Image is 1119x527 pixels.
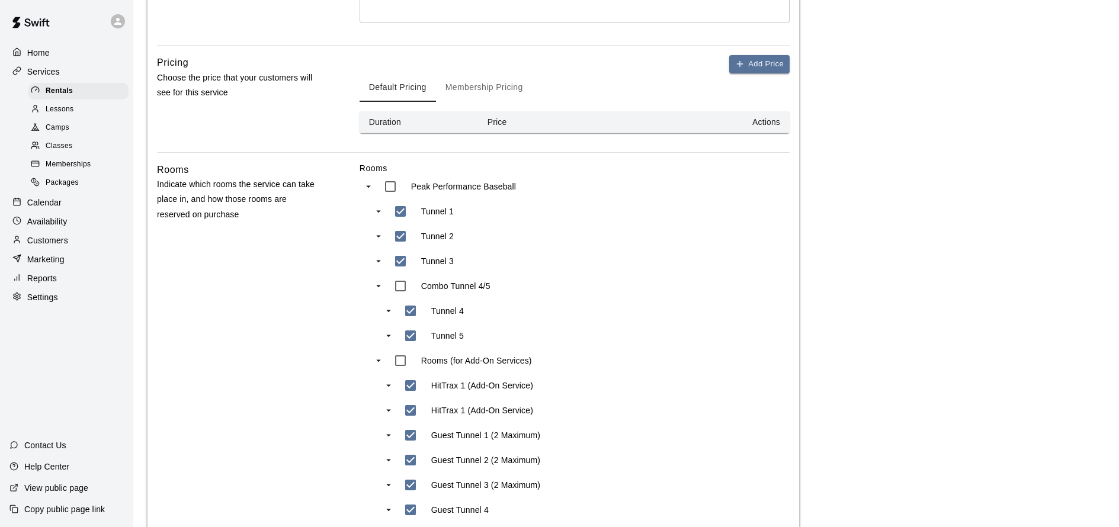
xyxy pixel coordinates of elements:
th: Actions [597,111,790,133]
p: Tunnel 2 [421,230,454,242]
p: Marketing [27,253,65,265]
a: Memberships [28,156,133,174]
a: Home [9,44,124,62]
a: Packages [28,174,133,192]
a: Reports [9,269,124,287]
div: Packages [28,175,129,191]
p: View public page [24,482,88,494]
span: Memberships [46,159,91,171]
p: Rooms (for Add-On Services) [421,355,532,367]
button: Add Price [729,55,790,73]
p: Peak Performance Baseball [411,181,516,192]
a: Customers [9,232,124,249]
p: Tunnel 4 [431,305,464,317]
ul: swift facility view [360,174,597,522]
a: Services [9,63,124,81]
p: HitTrax 1 (Add-On Service) [431,404,533,416]
p: Customers [27,234,68,246]
p: Copy public page link [24,503,105,515]
button: Membership Pricing [436,73,533,102]
p: Combo Tunnel 4/5 [421,280,490,292]
button: Default Pricing [360,73,436,102]
p: Tunnel 3 [421,255,454,267]
div: Lessons [28,101,129,118]
a: Settings [9,288,124,306]
a: Camps [28,119,133,137]
p: Settings [27,291,58,303]
p: Home [27,47,50,59]
a: Availability [9,213,124,230]
p: Choose the price that your customers will see for this service [157,70,322,100]
a: Marketing [9,250,124,268]
p: Guest Tunnel 1 (2 Maximum) [431,429,540,441]
span: Camps [46,122,69,134]
div: Camps [28,120,129,136]
th: Price [478,111,597,133]
p: Reports [27,272,57,284]
div: Rentals [28,83,129,99]
p: Tunnel 1 [421,205,454,217]
a: Calendar [9,194,124,211]
h6: Pricing [157,55,188,70]
p: Indicate which rooms the service can take place in, and how those rooms are reserved on purchase [157,177,322,222]
a: Rentals [28,82,133,100]
a: Lessons [28,100,133,118]
a: Classes [28,137,133,156]
p: Tunnel 5 [431,330,464,342]
th: Duration [360,111,478,133]
p: Availability [27,216,68,227]
span: Lessons [46,104,74,115]
span: Classes [46,140,72,152]
p: Guest Tunnel 4 [431,504,489,516]
p: Services [27,66,60,78]
span: Rentals [46,85,73,97]
p: HitTrax 1 (Add-On Service) [431,380,533,391]
div: Memberships [28,156,129,173]
div: Classes [28,138,129,155]
p: Contact Us [24,439,66,451]
p: Guest Tunnel 3 (2 Maximum) [431,479,540,491]
p: Help Center [24,461,69,473]
p: Calendar [27,197,62,208]
label: Rooms [360,162,790,174]
span: Packages [46,177,79,189]
p: Guest Tunnel 2 (2 Maximum) [431,454,540,466]
h6: Rooms [157,162,189,178]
